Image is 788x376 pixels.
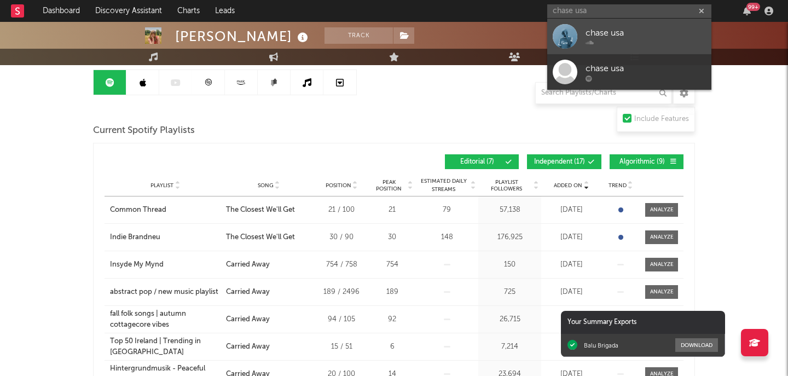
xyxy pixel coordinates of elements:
[535,82,672,104] input: Search Playlists/Charts
[610,154,683,169] button: Algorithmic(9)
[586,26,706,39] div: chase usa
[544,314,599,325] div: [DATE]
[544,342,599,352] div: [DATE]
[326,182,351,189] span: Position
[226,287,270,298] div: Carried Away
[110,205,166,216] div: Common Thread
[110,259,164,270] div: Insyde My Mynd
[418,177,469,194] span: Estimated Daily Streams
[372,287,413,298] div: 189
[547,54,711,90] a: chase usa
[372,179,406,192] span: Peak Position
[150,182,173,189] span: Playlist
[317,205,366,216] div: 21 / 100
[110,336,221,357] a: Top 50 Ireland | Trending in [GEOGRAPHIC_DATA]
[110,287,218,298] div: abstract pop / new music playlist
[746,3,760,11] div: 99 +
[445,154,519,169] button: Editorial(7)
[110,287,221,298] a: abstract pop / new music playlist
[617,159,667,165] span: Algorithmic ( 9 )
[175,27,311,45] div: [PERSON_NAME]
[93,124,195,137] span: Current Spotify Playlists
[372,259,413,270] div: 754
[609,182,627,189] span: Trend
[481,259,538,270] div: 150
[554,182,582,189] span: Added On
[481,314,538,325] div: 26,715
[317,259,366,270] div: 754 / 758
[372,232,413,243] div: 30
[584,342,618,349] div: Balu Brigada
[481,342,538,352] div: 7,214
[226,314,270,325] div: Carried Away
[110,232,160,243] div: Indie Brandneu
[675,338,718,352] button: Download
[372,314,413,325] div: 92
[317,287,366,298] div: 189 / 2496
[547,19,711,54] a: chase usa
[372,205,413,216] div: 21
[547,4,711,18] input: Search for artists
[527,154,601,169] button: Independent(17)
[481,232,538,243] div: 176,925
[586,62,706,75] div: chase usa
[110,259,221,270] a: Insyde My Mynd
[325,27,393,44] button: Track
[561,311,725,334] div: Your Summary Exports
[481,179,532,192] span: Playlist Followers
[544,205,599,216] div: [DATE]
[372,342,413,352] div: 6
[418,232,476,243] div: 148
[634,113,689,126] div: Include Features
[226,342,270,352] div: Carried Away
[481,205,538,216] div: 57,138
[418,205,476,216] div: 79
[481,287,538,298] div: 725
[110,205,221,216] a: Common Thread
[317,314,366,325] div: 94 / 105
[226,259,270,270] div: Carried Away
[317,342,366,352] div: 15 / 51
[544,232,599,243] div: [DATE]
[534,159,585,165] span: Independent ( 17 )
[544,287,599,298] div: [DATE]
[226,232,295,243] div: The Closest We'll Get
[110,232,221,243] a: Indie Brandneu
[226,205,295,216] div: The Closest We'll Get
[544,259,599,270] div: [DATE]
[258,182,274,189] span: Song
[110,309,221,330] a: fall folk songs | autumn cottagecore vibes
[743,7,751,15] button: 99+
[317,232,366,243] div: 30 / 90
[452,159,502,165] span: Editorial ( 7 )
